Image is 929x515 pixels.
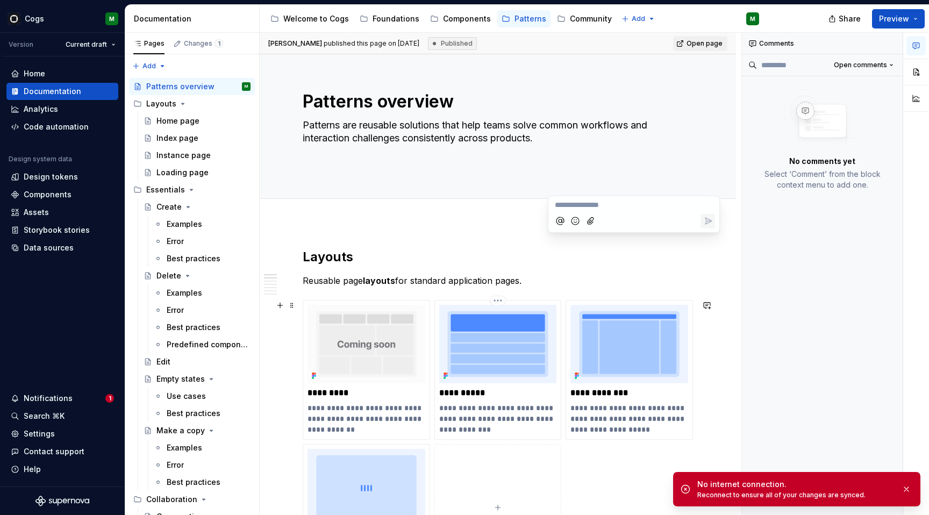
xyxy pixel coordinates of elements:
img: 293001da-8814-4710-858c-a22b548e5d5c.png [8,12,20,25]
a: Examples [149,284,255,302]
a: Foundations [355,10,424,27]
div: Design tokens [24,171,78,182]
div: Examples [167,288,202,298]
a: Best practices [149,250,255,267]
div: Help [24,464,41,475]
div: Edit [156,356,170,367]
img: 401d83c0-391f-4684-ae74-a6b4995f01af.png [570,305,688,383]
div: Version [9,40,33,49]
div: Components [24,189,72,200]
a: Edit [139,353,255,370]
a: Supernova Logo [35,496,89,506]
div: Collaboration [129,491,255,508]
a: Home [6,65,118,82]
a: Documentation [6,83,118,100]
button: CogsM [2,7,123,30]
button: Current draft [61,37,120,52]
div: Layouts [129,95,255,112]
a: Design tokens [6,168,118,185]
button: Send [701,214,715,228]
button: Preview [872,9,925,28]
div: Welcome to Cogs [283,13,349,24]
div: Patterns overview [146,81,215,92]
div: Code automation [24,121,89,132]
div: No internet connection. [697,479,893,490]
strong: layouts [363,275,395,286]
div: Use cases [167,391,206,402]
div: Predefined components [167,339,248,350]
a: Best practices [149,319,255,336]
div: Components [443,13,491,24]
button: Add [129,59,169,74]
button: Attach files [584,214,598,228]
div: Examples [167,219,202,230]
a: Examples [149,216,255,233]
a: Make a copy [139,422,255,439]
div: Data sources [24,242,74,253]
div: Community [570,13,612,24]
div: Settings [24,428,55,439]
div: Error [167,460,184,470]
div: Documentation [24,86,81,97]
span: published this page on [DATE] [268,39,419,48]
div: Best practices [167,408,220,419]
div: Published [428,37,477,50]
div: M [245,81,248,92]
a: Patterns [497,10,551,27]
div: Layouts [146,98,176,109]
a: Delete [139,267,255,284]
a: Loading page [139,164,255,181]
button: Help [6,461,118,478]
a: Error [149,302,255,319]
h2: Layouts [303,248,693,266]
a: Instance page [139,147,255,164]
p: Select ‘Comment’ from the block context menu to add one. [755,169,890,190]
button: Add [618,11,659,26]
div: Reconnect to ensure all of your changes are synced. [697,491,893,499]
a: Components [426,10,495,27]
span: Current draft [66,40,107,49]
div: Cogs [25,13,44,24]
a: Components [6,186,118,203]
div: Storybook stories [24,225,90,235]
a: Best practices [149,405,255,422]
a: Error [149,456,255,474]
div: Essentials [129,181,255,198]
button: Notifications1 [6,390,118,407]
div: Contact support [24,446,84,457]
div: Instance page [156,150,211,161]
a: Settings [6,425,118,442]
div: Analytics [24,104,58,115]
a: Storybook stories [6,221,118,239]
span: [PERSON_NAME] [268,39,322,47]
div: Search ⌘K [24,411,65,421]
div: M [109,15,115,23]
div: Documentation [134,13,255,24]
a: Data sources [6,239,118,256]
div: Empty states [156,374,205,384]
a: Create [139,198,255,216]
div: M [750,15,755,23]
a: Empty states [139,370,255,388]
div: Pages [133,39,165,48]
span: Add [632,15,645,23]
div: Error [167,305,184,316]
div: Foundations [373,13,419,24]
a: Open page [673,36,727,51]
a: Code automation [6,118,118,135]
span: Share [839,13,861,24]
span: Open comments [834,61,887,69]
img: 39d7af5d-9329-4956-90bd-8fe4567b8805.png [439,305,557,383]
p: No comments yet [789,156,855,167]
div: Assets [24,207,49,218]
textarea: Patterns are reusable solutions that help teams solve common workflows and interaction challenges... [301,117,691,173]
div: Best practices [167,477,220,488]
button: Search ⌘K [6,407,118,425]
a: Examples [149,439,255,456]
a: Patterns overviewM [129,78,255,95]
div: Notifications [24,393,73,404]
div: Patterns [514,13,546,24]
img: 9be158a0-1ace-4fbd-864f-f716dbcf9334.png [308,305,425,383]
button: Add emoji [568,214,583,228]
div: Index page [156,133,198,144]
